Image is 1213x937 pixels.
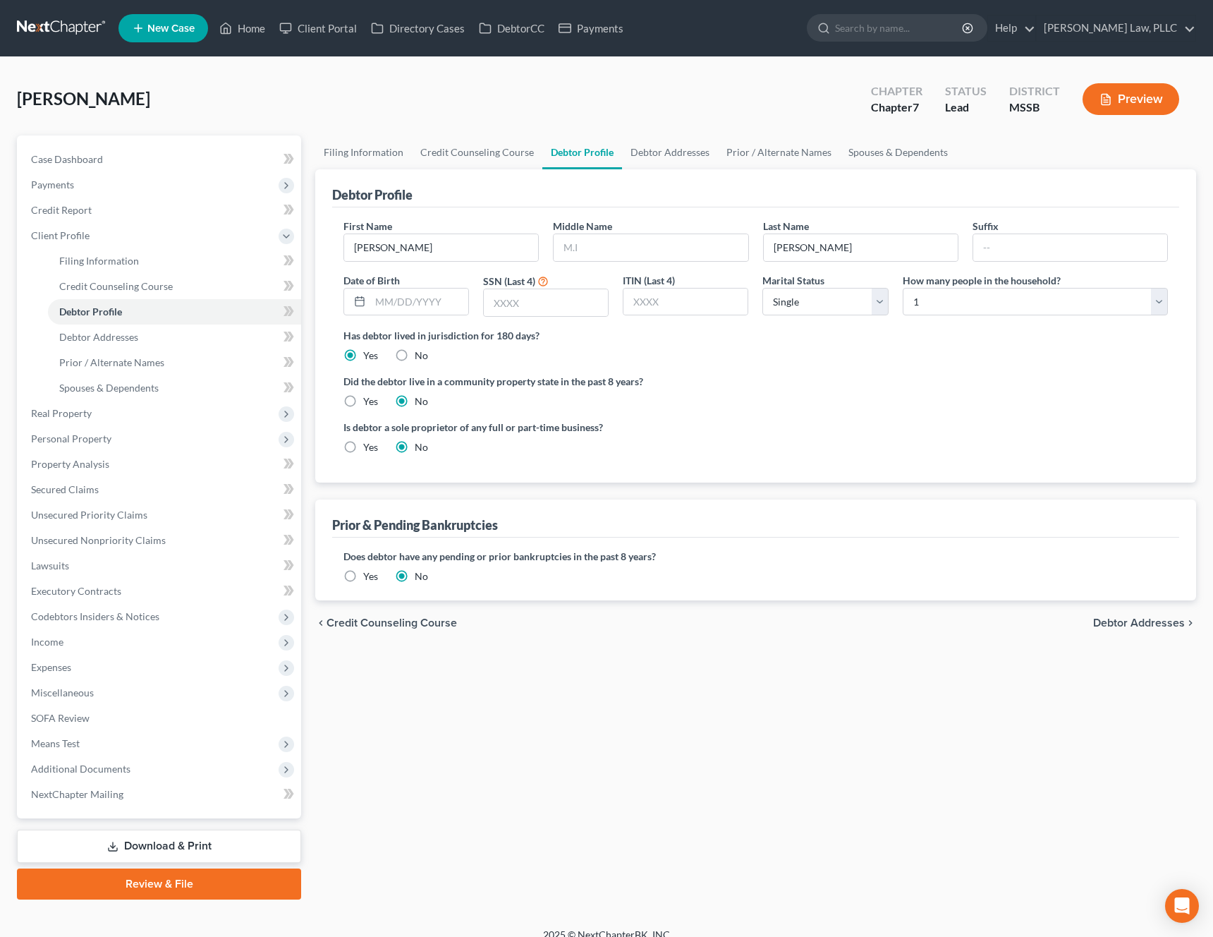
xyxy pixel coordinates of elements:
span: Filing Information [59,255,139,267]
i: chevron_left [315,617,327,629]
span: Income [31,636,63,648]
a: Review & File [17,869,301,900]
label: Did the debtor live in a community property state in the past 8 years? [343,374,1168,389]
a: DebtorCC [472,16,551,41]
input: Search by name... [835,15,964,41]
label: Yes [363,440,378,454]
span: Client Profile [31,229,90,241]
a: Debtor Addresses [48,325,301,350]
a: Spouses & Dependents [840,135,956,169]
a: Credit Report [20,198,301,223]
span: Case Dashboard [31,153,103,165]
a: Spouses & Dependents [48,375,301,401]
div: District [1009,83,1060,99]
a: Directory Cases [364,16,472,41]
a: Help [988,16,1035,41]
div: Status [945,83,987,99]
button: chevron_left Credit Counseling Course [315,617,457,629]
input: -- [344,234,538,261]
label: No [415,440,428,454]
a: Credit Counseling Course [48,274,301,299]
a: Unsecured Nonpriority Claims [20,528,301,553]
span: Property Analysis [31,458,109,470]
a: SOFA Review [20,706,301,731]
a: Filing Information [315,135,412,169]
label: No [415,349,428,363]
span: Prior / Alternate Names [59,356,164,368]
span: Means Test [31,737,80,749]
label: Middle Name [553,219,612,234]
input: XXXX [484,289,608,316]
label: Has debtor lived in jurisdiction for 180 days? [343,328,1168,343]
a: Secured Claims [20,477,301,502]
span: NextChapter Mailing [31,788,123,800]
span: Lawsuits [31,560,69,572]
label: SSN (Last 4) [483,274,535,289]
span: Executory Contracts [31,585,121,597]
a: Filing Information [48,248,301,274]
a: [PERSON_NAME] Law, PLLC [1037,16,1195,41]
button: Debtor Addresses chevron_right [1093,617,1196,629]
span: Spouses & Dependents [59,382,159,394]
span: Debtor Addresses [59,331,138,343]
a: Lawsuits [20,553,301,579]
div: Chapter [871,83,922,99]
label: Does debtor have any pending or prior bankruptcies in the past 8 years? [343,549,1168,564]
span: SOFA Review [31,712,90,724]
span: Unsecured Nonpriority Claims [31,534,166,546]
label: Yes [363,349,378,363]
span: Miscellaneous [31,687,94,699]
span: Credit Counseling Course [327,617,457,629]
label: Suffix [973,219,999,234]
a: Prior / Alternate Names [718,135,840,169]
input: M.I [554,234,748,261]
span: [PERSON_NAME] [17,88,150,109]
div: MSSB [1009,99,1060,116]
label: No [415,569,428,584]
a: Credit Counseling Course [412,135,542,169]
label: Yes [363,569,378,584]
label: Yes [363,394,378,409]
div: Prior & Pending Bankruptcies [332,516,498,533]
span: Credit Counseling Course [59,280,173,292]
a: Debtor Addresses [622,135,718,169]
a: Prior / Alternate Names [48,350,301,375]
button: Preview [1083,83,1179,115]
a: Payments [551,16,630,41]
span: Personal Property [31,433,111,445]
span: Expenses [31,661,71,673]
label: No [415,394,428,409]
input: -- [764,234,958,261]
span: Secured Claims [31,483,99,495]
div: Chapter [871,99,922,116]
div: Lead [945,99,987,116]
a: Client Portal [272,16,364,41]
span: Unsecured Priority Claims [31,509,147,521]
label: ITIN (Last 4) [623,273,675,288]
label: Is debtor a sole proprietor of any full or part-time business? [343,420,749,435]
a: Case Dashboard [20,147,301,172]
label: Date of Birth [343,273,400,288]
div: Open Intercom Messenger [1165,889,1199,923]
span: Real Property [31,407,92,419]
div: Debtor Profile [332,186,413,203]
input: XXXX [623,289,748,315]
span: 7 [913,100,919,114]
input: MM/DD/YYYY [370,289,468,315]
span: Debtor Profile [59,306,122,318]
span: New Case [147,23,195,34]
a: Unsecured Priority Claims [20,502,301,528]
span: Codebtors Insiders & Notices [31,610,159,622]
a: Download & Print [17,830,301,863]
span: Additional Documents [31,763,130,775]
a: NextChapter Mailing [20,782,301,807]
span: Debtor Addresses [1093,617,1185,629]
a: Executory Contracts [20,579,301,604]
a: Debtor Profile [48,299,301,325]
a: Home [212,16,272,41]
i: chevron_right [1185,617,1196,629]
span: Credit Report [31,204,92,216]
a: Property Analysis [20,452,301,477]
span: Payments [31,179,74,191]
input: -- [973,234,1167,261]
